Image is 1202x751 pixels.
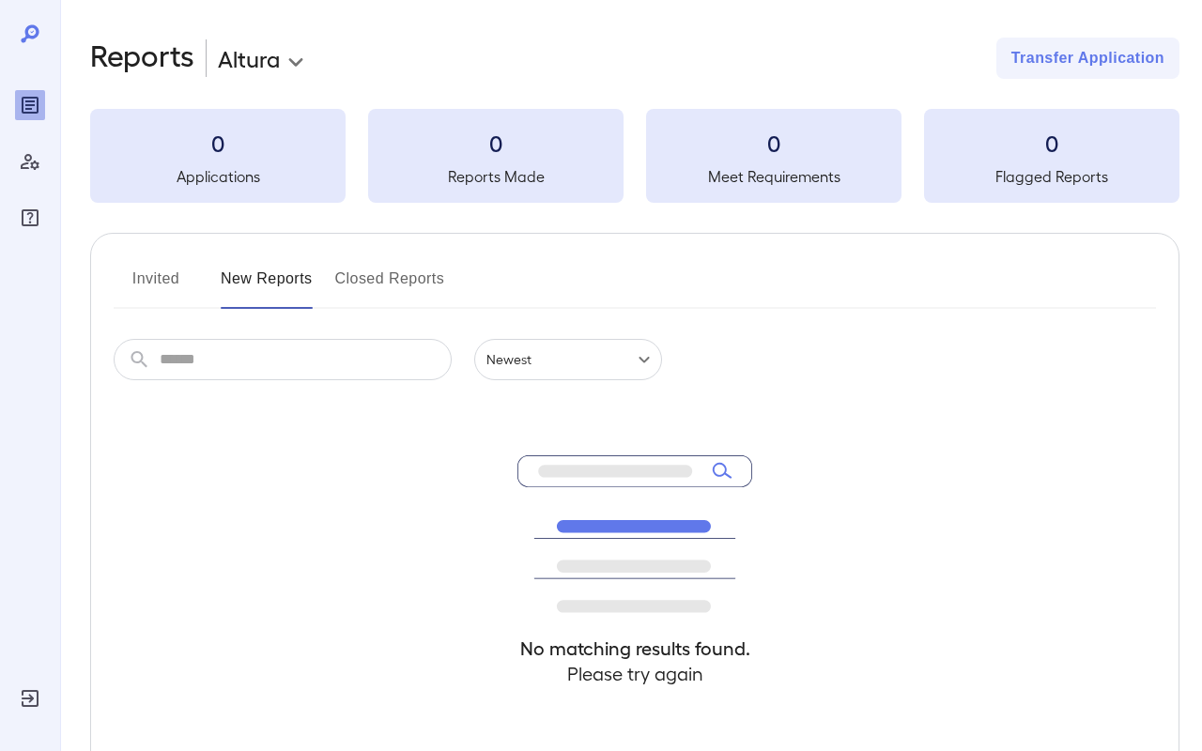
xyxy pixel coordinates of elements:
[517,661,752,686] h4: Please try again
[924,128,1179,158] h3: 0
[646,128,901,158] h3: 0
[114,264,198,309] button: Invited
[15,683,45,713] div: Log Out
[221,264,313,309] button: New Reports
[996,38,1179,79] button: Transfer Application
[924,165,1179,188] h5: Flagged Reports
[90,109,1179,203] summary: 0Applications0Reports Made0Meet Requirements0Flagged Reports
[646,165,901,188] h5: Meet Requirements
[90,128,346,158] h3: 0
[368,165,624,188] h5: Reports Made
[15,146,45,176] div: Manage Users
[218,43,280,73] p: Altura
[15,90,45,120] div: Reports
[90,165,346,188] h5: Applications
[474,339,662,380] div: Newest
[335,264,445,309] button: Closed Reports
[517,636,752,661] h4: No matching results found.
[15,203,45,233] div: FAQ
[90,38,194,79] h2: Reports
[368,128,624,158] h3: 0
